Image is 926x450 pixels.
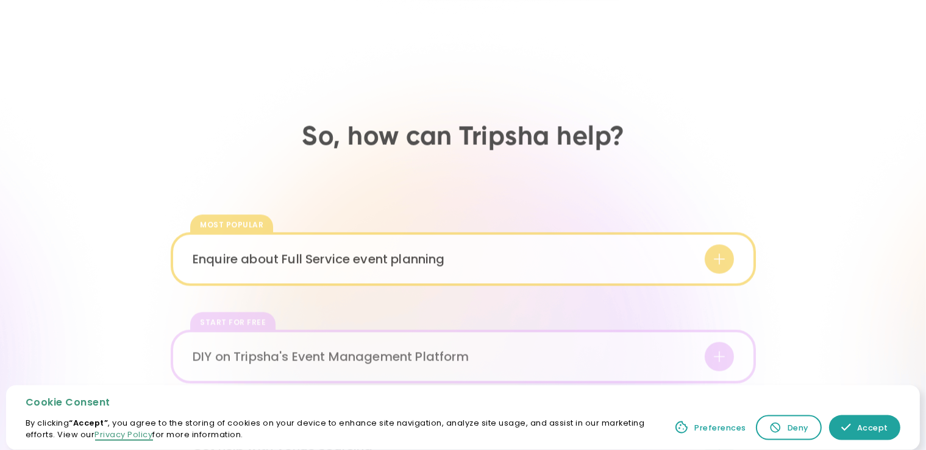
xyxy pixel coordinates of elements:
a: Preferences [672,415,749,440]
div: DIY on Tripsha's Event Management Platform [193,342,734,371]
div: Start for free [200,317,266,328]
div: Enquire about Full Service event planning [193,245,734,274]
div: Preferences [695,422,747,434]
div: Cookie Consent [26,395,652,410]
h2: So, how can Tripsha help? [302,122,625,154]
div: DIY on Tripsha's Event Management Platform [193,348,469,366]
div: most popular [200,220,263,231]
img: allow icon [841,423,851,432]
div: Accept [857,422,888,434]
div: Enquire about Full Service event planning [193,250,445,269]
a: Privacy Policy [95,429,153,441]
a: Deny [756,415,822,440]
strong: “Accept” [69,418,109,428]
div: Deny [788,422,808,434]
p: By clicking , you agree to the storing of cookies on your device to enhance site navigation, anal... [26,417,652,440]
a: Accept [829,415,900,440]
